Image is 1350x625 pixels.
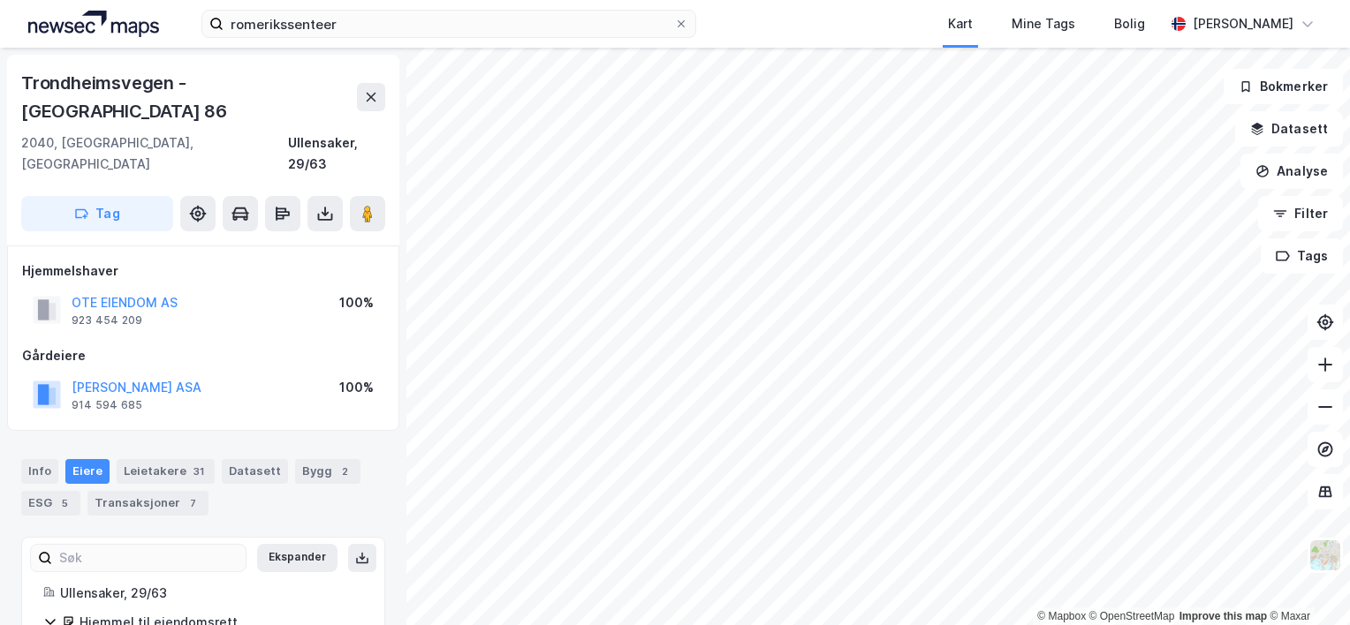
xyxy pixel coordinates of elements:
div: ESG [21,491,80,516]
div: Trondheimsvegen - [GEOGRAPHIC_DATA] 86 [21,69,357,125]
button: Ekspander [257,544,337,572]
div: Bygg [295,459,360,484]
div: 100% [339,292,374,313]
img: logo.a4113a55bc3d86da70a041830d287a7e.svg [28,11,159,37]
img: Z [1308,538,1342,572]
div: Ullensaker, 29/63 [60,583,363,604]
button: Analyse [1240,154,1343,189]
div: Info [21,459,58,484]
input: Søk [52,545,246,571]
button: Datasett [1235,111,1343,147]
div: Gårdeiere [22,345,384,366]
div: 7 [184,494,201,512]
div: 2040, [GEOGRAPHIC_DATA], [GEOGRAPHIC_DATA] [21,132,288,175]
iframe: Chat Widget [1262,540,1350,625]
div: Kontrollprogram for chat [1262,540,1350,625]
div: Mine Tags [1012,13,1075,34]
a: OpenStreetMap [1089,610,1175,622]
div: 923 454 209 [72,313,142,328]
div: 914 594 685 [72,398,142,412]
div: 31 [190,463,208,480]
div: Transaksjoner [87,491,209,516]
div: Hjemmelshaver [22,260,384,282]
input: Søk på adresse, matrikkel, gårdeiere, leietakere eller personer [224,11,674,37]
button: Tags [1261,238,1343,274]
div: Datasett [222,459,288,484]
button: Tag [21,196,173,231]
div: Kart [948,13,973,34]
a: Improve this map [1179,610,1267,622]
div: 5 [56,494,73,512]
button: Filter [1258,196,1343,231]
div: [PERSON_NAME] [1193,13,1293,34]
div: Ullensaker, 29/63 [288,132,385,175]
div: Leietakere [117,459,215,484]
div: 2 [336,463,353,480]
div: Eiere [65,459,110,484]
div: 100% [339,377,374,398]
button: Bokmerker [1224,69,1343,104]
div: Bolig [1114,13,1145,34]
a: Mapbox [1037,610,1086,622]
